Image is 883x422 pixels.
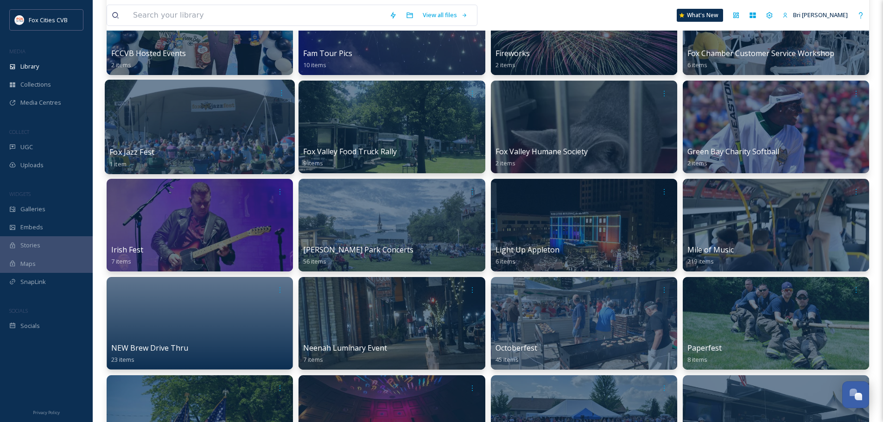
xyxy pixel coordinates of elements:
[842,381,869,408] button: Open Chat
[495,343,537,353] span: Octoberfest
[303,344,387,364] a: Neenah Luminary Event7 items
[9,190,31,197] span: WIDGETS
[495,245,559,255] span: Light Up Appleton
[495,48,530,58] span: Fireworks
[687,146,779,157] span: Green Bay Charity Softball
[111,257,131,265] span: 7 items
[15,15,24,25] img: images.png
[20,98,61,107] span: Media Centres
[9,128,29,135] span: COLLECT
[687,257,714,265] span: 219 items
[303,246,413,265] a: [PERSON_NAME] Park Concerts56 items
[687,49,834,69] a: Fox Chamber Customer Service Workshop6 items
[495,257,515,265] span: 6 items
[495,147,588,167] a: Fox Valley Humane Society2 items
[20,259,36,268] span: Maps
[20,321,40,330] span: Socials
[303,355,323,364] span: 7 items
[33,409,60,416] span: Privacy Policy
[9,48,25,55] span: MEDIA
[111,61,131,69] span: 2 items
[495,146,588,157] span: Fox Valley Humane Society
[20,277,46,286] span: SnapLink
[303,49,352,69] a: Fam Tour Pics10 items
[128,5,385,25] input: Search your library
[20,223,43,232] span: Embeds
[20,80,51,89] span: Collections
[303,61,326,69] span: 10 items
[303,257,326,265] span: 56 items
[687,147,779,167] a: Green Bay Charity Softball2 items
[20,143,33,151] span: UGC
[33,406,60,417] a: Privacy Policy
[687,344,722,364] a: Paperfest8 items
[687,61,707,69] span: 6 items
[495,246,559,265] a: Light Up Appleton6 items
[495,344,537,364] a: Octoberfest45 items
[111,48,186,58] span: FCCVB Hosted Events
[109,159,127,168] span: 1 item
[111,245,143,255] span: Irish Fest
[687,343,722,353] span: Paperfest
[495,49,530,69] a: Fireworks2 items
[495,159,515,167] span: 2 items
[303,245,413,255] span: [PERSON_NAME] Park Concerts
[303,147,397,167] a: Fox Valley Food Truck Rally9 items
[677,9,723,22] a: What's New
[109,147,154,157] span: Fox Jazz Fest
[687,48,834,58] span: Fox Chamber Customer Service Workshop
[418,6,472,24] a: View all files
[687,246,734,265] a: Mile of Music219 items
[687,159,707,167] span: 2 items
[20,62,39,71] span: Library
[111,355,134,364] span: 23 items
[20,241,40,250] span: Stories
[778,6,852,24] a: Bri [PERSON_NAME]
[687,355,707,364] span: 8 items
[9,307,28,314] span: SOCIALS
[303,159,323,167] span: 9 items
[495,355,519,364] span: 45 items
[109,148,154,168] a: Fox Jazz Fest1 item
[495,61,515,69] span: 2 items
[793,11,848,19] span: Bri [PERSON_NAME]
[303,48,352,58] span: Fam Tour Pics
[687,245,734,255] span: Mile of Music
[20,205,45,214] span: Galleries
[303,343,387,353] span: Neenah Luminary Event
[111,49,186,69] a: FCCVB Hosted Events2 items
[111,344,188,364] a: NEW Brew Drive Thru23 items
[111,343,188,353] span: NEW Brew Drive Thru
[111,246,143,265] a: Irish Fest7 items
[29,16,68,24] span: Fox Cities CVB
[20,161,44,170] span: Uploads
[303,146,397,157] span: Fox Valley Food Truck Rally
